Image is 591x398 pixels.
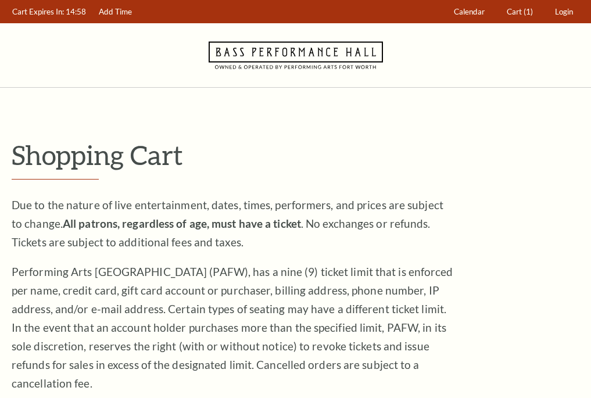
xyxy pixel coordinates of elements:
[63,217,301,230] strong: All patrons, regardless of age, must have a ticket
[12,7,64,16] span: Cart Expires In:
[12,140,579,170] p: Shopping Cart
[454,7,485,16] span: Calendar
[507,7,522,16] span: Cart
[66,7,86,16] span: 14:58
[12,263,453,393] p: Performing Arts [GEOGRAPHIC_DATA] (PAFW), has a nine (9) ticket limit that is enforced per name, ...
[502,1,539,23] a: Cart (1)
[449,1,490,23] a: Calendar
[94,1,138,23] a: Add Time
[12,198,443,249] span: Due to the nature of live entertainment, dates, times, performers, and prices are subject to chan...
[524,7,533,16] span: (1)
[550,1,579,23] a: Login
[555,7,573,16] span: Login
